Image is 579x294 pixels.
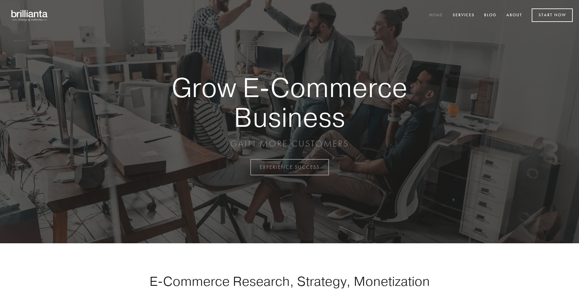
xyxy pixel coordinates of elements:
a: Start Now [532,8,573,22]
strong: Grow E-Commerce Business [150,73,429,132]
a: About [502,10,526,21]
img: brillianta - research, strategy, marketing [6,6,53,24]
a: Home [425,10,447,21]
p: GAIN MORE CUSTOMERS [150,138,429,149]
a: Blog [480,10,501,21]
h1: E-Commerce Research, Strategy, Monetization [130,273,449,289]
a: Services [449,10,479,21]
a: EXPERIENCE SUCCESS [250,159,329,175]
